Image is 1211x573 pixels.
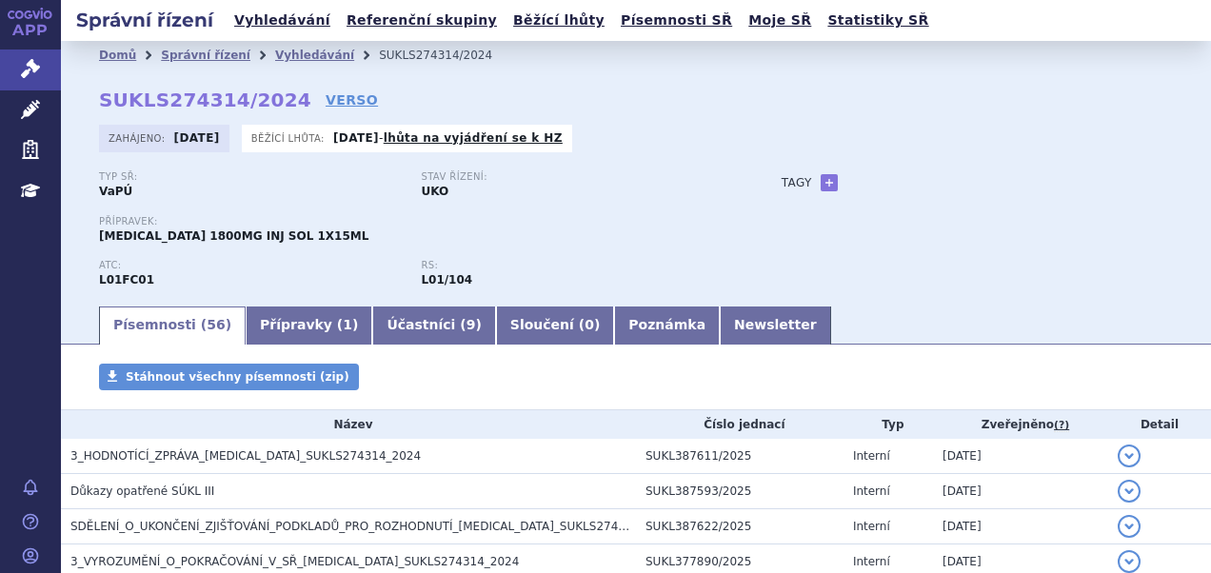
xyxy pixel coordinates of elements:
p: Přípravek: [99,216,744,227]
span: Stáhnout všechny písemnosti (zip) [126,370,349,384]
a: Účastníci (9) [372,306,495,345]
th: Název [61,410,636,439]
a: lhůta na vyjádření se k HZ [384,131,563,145]
strong: [DATE] [174,131,220,145]
p: ATC: [99,260,402,271]
td: SUKL387611/2025 [636,439,844,474]
button: detail [1118,445,1141,467]
a: Sloučení (0) [496,306,614,345]
span: Interní [853,520,890,533]
span: 3_VYROZUMĚNÍ_O_POKRAČOVÁNÍ_V_SŘ_DARZALEX_SUKLS274314_2024 [70,555,519,568]
span: Interní [853,449,890,463]
a: Domů [99,49,136,62]
strong: VaPÚ [99,185,132,198]
th: Detail [1108,410,1211,439]
td: [DATE] [933,439,1108,474]
span: Zahájeno: [109,130,169,146]
a: Písemnosti SŘ [615,8,738,33]
p: Stav řízení: [421,171,724,183]
p: RS: [421,260,724,271]
td: SUKL387593/2025 [636,474,844,509]
th: Číslo jednací [636,410,844,439]
strong: [DATE] [333,131,379,145]
td: [DATE] [933,474,1108,509]
strong: DARATUMUMAB [99,273,154,286]
button: detail [1118,515,1141,538]
h2: Správní řízení [61,7,228,33]
span: Důkazy opatřené SÚKL III [70,484,214,498]
span: Interní [853,555,890,568]
a: Vyhledávání [228,8,336,33]
span: 1 [343,317,352,332]
a: + [821,174,838,191]
button: detail [1118,480,1141,503]
strong: SUKLS274314/2024 [99,89,311,111]
button: detail [1118,550,1141,573]
td: [DATE] [933,509,1108,544]
span: 3_HODNOTÍCÍ_ZPRÁVA_DARZALEX_SUKLS274314_2024 [70,449,421,463]
a: Písemnosti (56) [99,306,246,345]
abbr: (?) [1054,419,1069,432]
span: Interní [853,484,890,498]
a: Statistiky SŘ [822,8,934,33]
th: Zveřejněno [933,410,1108,439]
li: SUKLS274314/2024 [379,41,517,69]
a: Referenční skupiny [341,8,503,33]
span: Běžící lhůta: [251,130,328,146]
span: 0 [585,317,594,332]
a: Moje SŘ [743,8,817,33]
a: Stáhnout všechny písemnosti (zip) [99,364,359,390]
a: Přípravky (1) [246,306,372,345]
span: 56 [207,317,225,332]
a: VERSO [326,90,378,109]
a: Správní řízení [161,49,250,62]
span: SDĚLENÍ_O_UKONČENÍ_ZJIŠŤOVÁNÍ_PODKLADŮ_PRO_ROZHODNUTÍ_DARZALEX_SUKLS274314_2024 [70,520,675,533]
th: Typ [844,410,933,439]
span: [MEDICAL_DATA] 1800MG INJ SOL 1X15ML [99,229,368,243]
span: 9 [467,317,476,332]
a: Newsletter [720,306,831,345]
strong: UKO [421,185,448,198]
p: Typ SŘ: [99,171,402,183]
a: Běžící lhůty [507,8,610,33]
p: - [333,130,563,146]
td: SUKL387622/2025 [636,509,844,544]
strong: daratumumab [421,273,472,286]
h3: Tagy [782,171,812,194]
a: Vyhledávání [275,49,354,62]
a: Poznámka [614,306,720,345]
